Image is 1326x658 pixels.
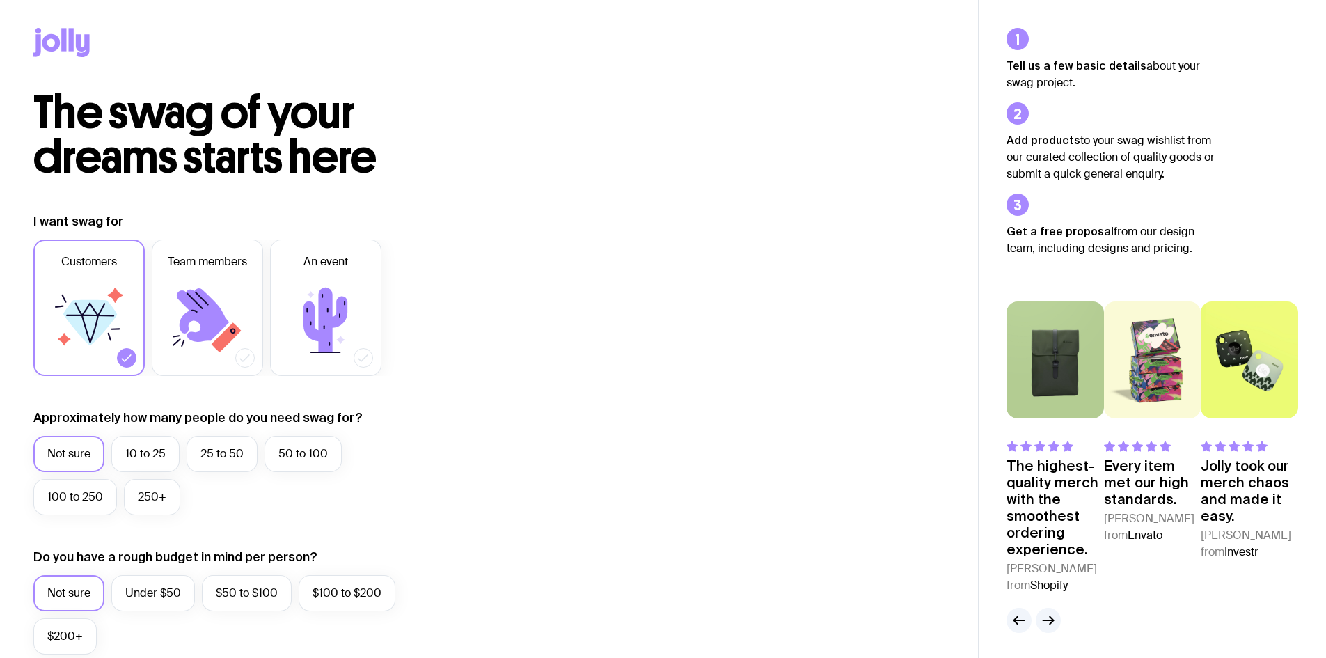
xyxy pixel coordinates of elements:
strong: Add products [1007,134,1080,146]
span: Investr [1224,545,1258,559]
span: The swag of your dreams starts here [33,85,377,185]
span: An event [303,253,348,270]
label: 25 to 50 [187,436,258,472]
p: to your swag wishlist from our curated collection of quality goods or submit a quick general enqu... [1007,132,1215,182]
span: Team members [168,253,247,270]
strong: Get a free proposal [1007,225,1114,237]
label: Not sure [33,575,104,611]
cite: [PERSON_NAME] from [1104,510,1201,544]
label: $200+ [33,618,97,655]
span: Envato [1128,528,1162,542]
label: Not sure [33,436,104,472]
label: 250+ [124,479,180,515]
cite: [PERSON_NAME] from [1007,561,1104,594]
span: Shopify [1030,578,1068,593]
span: Customers [61,253,117,270]
label: Approximately how many people do you need swag for? [33,409,363,426]
label: Under $50 [111,575,195,611]
p: from our design team, including designs and pricing. [1007,223,1215,257]
strong: Tell us a few basic details [1007,59,1146,72]
p: about your swag project. [1007,57,1215,91]
label: 10 to 25 [111,436,180,472]
label: I want swag for [33,213,123,230]
label: Do you have a rough budget in mind per person? [33,549,317,565]
label: $50 to $100 [202,575,292,611]
p: Jolly took our merch chaos and made it easy. [1201,457,1298,524]
label: 50 to 100 [265,436,342,472]
label: $100 to $200 [299,575,395,611]
label: 100 to 250 [33,479,117,515]
cite: [PERSON_NAME] from [1201,527,1298,561]
p: Every item met our high standards. [1104,457,1201,508]
p: The highest-quality merch with the smoothest ordering experience. [1007,457,1104,558]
